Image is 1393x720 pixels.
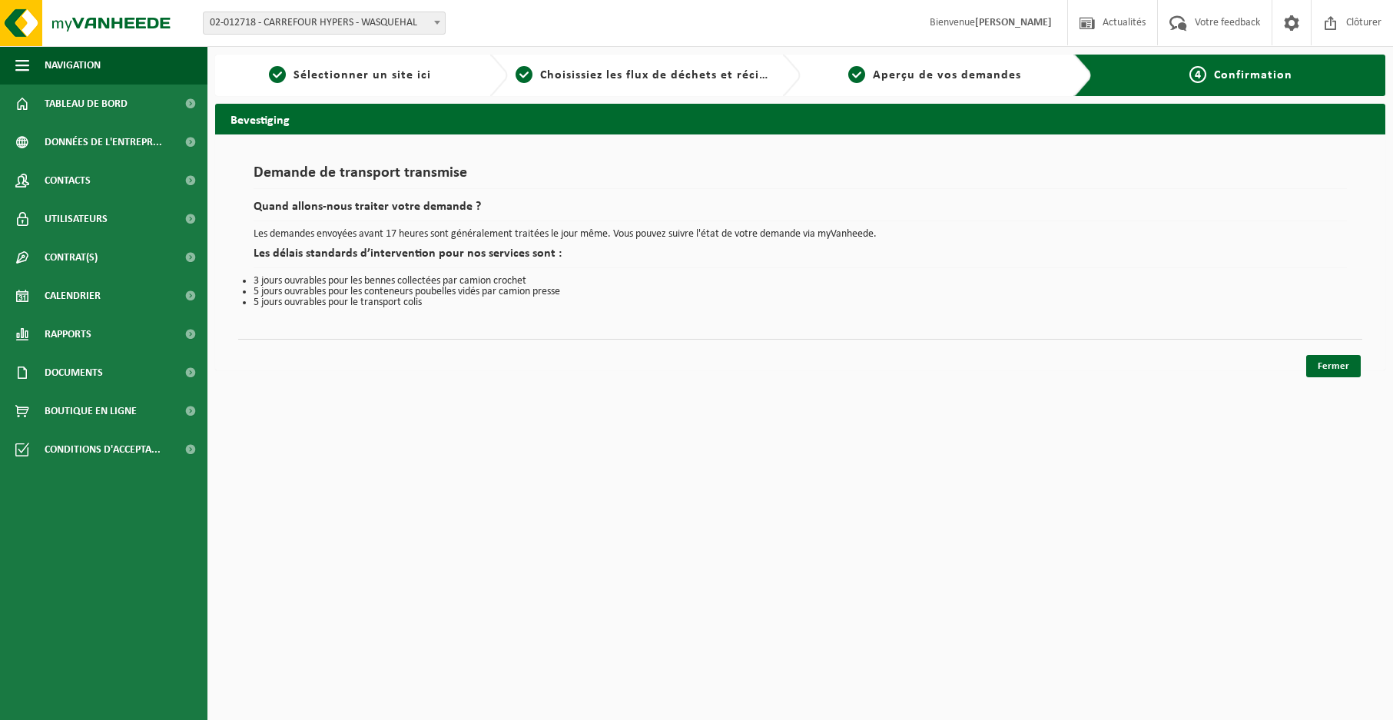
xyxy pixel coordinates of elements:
[516,66,532,83] span: 2
[1189,66,1206,83] span: 4
[254,165,1347,189] h1: Demande de transport transmise
[45,315,91,353] span: Rapports
[45,353,103,392] span: Documents
[254,201,1347,221] h2: Quand allons-nous traiter votre demande ?
[294,69,431,81] span: Sélectionner un site ici
[215,104,1385,134] h2: Bevestiging
[254,229,1347,240] p: Les demandes envoyées avant 17 heures sont généralement traitées le jour même. Vous pouvez suivre...
[45,277,101,315] span: Calendrier
[223,66,477,85] a: 1Sélectionner un site ici
[254,297,1347,308] li: 5 jours ouvrables pour le transport colis
[45,430,161,469] span: Conditions d'accepta...
[975,17,1052,28] strong: [PERSON_NAME]
[1214,69,1292,81] span: Confirmation
[45,46,101,85] span: Navigation
[254,276,1347,287] li: 3 jours ouvrables pour les bennes collectées par camion crochet
[269,66,286,83] span: 1
[45,238,98,277] span: Contrat(s)
[540,69,796,81] span: Choisissiez les flux de déchets et récipients
[204,12,445,34] span: 02-012718 - CARREFOUR HYPERS - WASQUEHAL
[516,66,770,85] a: 2Choisissiez les flux de déchets et récipients
[1306,355,1361,377] a: Fermer
[203,12,446,35] span: 02-012718 - CARREFOUR HYPERS - WASQUEHAL
[45,161,91,200] span: Contacts
[254,287,1347,297] li: 5 jours ouvrables pour les conteneurs poubelles vidés par camion presse
[808,66,1063,85] a: 3Aperçu de vos demandes
[45,85,128,123] span: Tableau de bord
[45,200,108,238] span: Utilisateurs
[45,123,162,161] span: Données de l'entrepr...
[873,69,1021,81] span: Aperçu de vos demandes
[254,247,1347,268] h2: Les délais standards d’intervention pour nos services sont :
[848,66,865,83] span: 3
[45,392,137,430] span: Boutique en ligne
